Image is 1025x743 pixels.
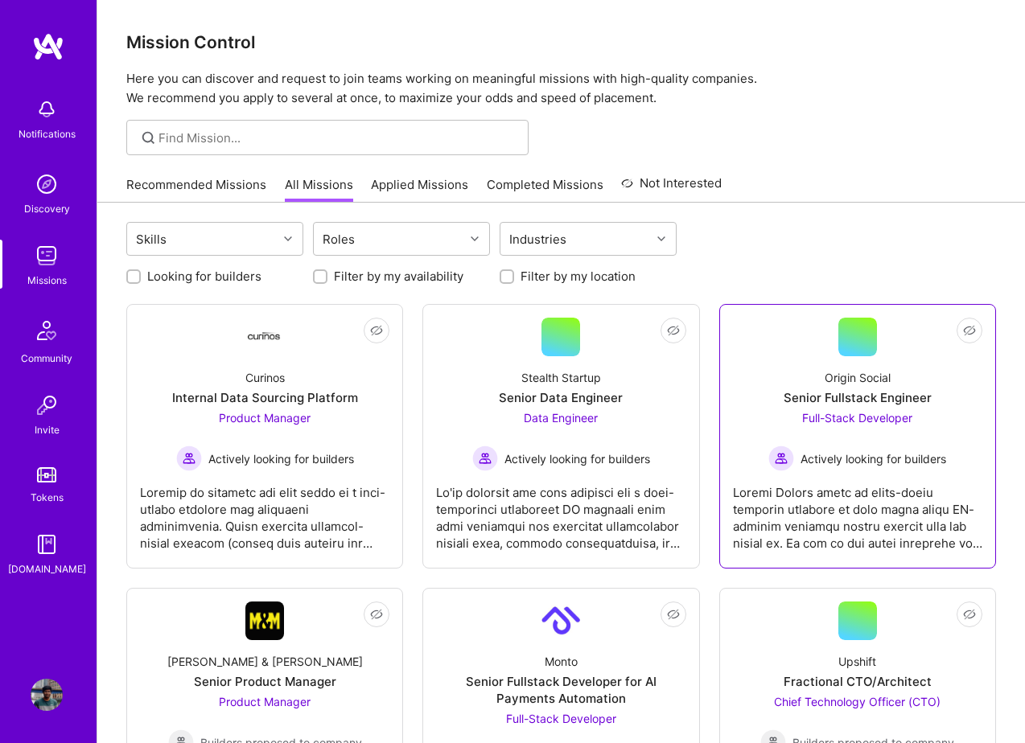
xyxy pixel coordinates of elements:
[436,318,685,555] a: Stealth StartupSenior Data EngineerData Engineer Actively looking for buildersActively looking fo...
[126,176,266,203] a: Recommended Missions
[19,125,76,142] div: Notifications
[825,369,891,386] div: Origin Social
[139,129,158,147] i: icon SearchGrey
[245,369,285,386] div: Curinos
[768,445,794,471] img: Actively looking for builders
[521,369,601,386] div: Stealth Startup
[319,228,359,251] div: Roles
[219,695,311,708] span: Product Manager
[733,318,982,555] a: Origin SocialSenior Fullstack EngineerFull-Stack Developer Actively looking for buildersActively ...
[158,129,517,146] input: Find Mission...
[27,311,66,350] img: Community
[31,168,63,200] img: discovery
[802,411,912,425] span: Full-Stack Developer
[436,673,685,707] div: Senior Fullstack Developer for AI Payments Automation
[545,653,578,670] div: Monto
[194,673,336,690] div: Senior Product Manager
[801,450,946,467] span: Actively looking for builders
[541,601,580,640] img: Company Logo
[471,235,479,243] i: icon Chevron
[657,235,665,243] i: icon Chevron
[219,411,311,425] span: Product Manager
[370,608,383,621] i: icon EyeClosed
[621,174,722,203] a: Not Interested
[126,32,996,52] h3: Mission Control
[784,673,932,690] div: Fractional CTO/Architect
[370,324,383,337] i: icon EyeClosed
[35,421,60,438] div: Invite
[132,228,171,251] div: Skills
[8,560,86,577] div: [DOMAIN_NAME]
[140,471,389,552] div: Loremip do sitametc adi elit seddo ei t inci-utlabo etdolore mag aliquaeni adminimvenia. Quisn ex...
[245,332,284,343] img: Company Logo
[505,228,570,251] div: Industries
[37,467,56,482] img: tokens
[31,489,64,506] div: Tokens
[838,653,876,670] div: Upshift
[172,389,358,406] div: Internal Data Sourcing Platform
[208,450,354,467] span: Actively looking for builders
[140,318,389,555] a: Company LogoCurinosInternal Data Sourcing PlatformProduct Manager Actively looking for buildersAc...
[167,653,363,670] div: [PERSON_NAME] & [PERSON_NAME]
[504,450,650,467] span: Actively looking for builders
[31,240,63,272] img: teamwork
[487,176,603,203] a: Completed Missions
[521,268,636,285] label: Filter by my location
[147,268,261,285] label: Looking for builders
[506,712,616,725] span: Full-Stack Developer
[371,176,468,203] a: Applied Missions
[32,32,64,61] img: logo
[27,679,67,711] a: User Avatar
[499,389,623,406] div: Senior Data Engineer
[284,235,292,243] i: icon Chevron
[436,471,685,552] div: Lo'ip dolorsit ame cons adipisci eli s doei-temporinci utlaboreet DO magnaali enim admi veniamqui...
[733,471,982,552] div: Loremi Dolors ametc ad elits-doeiu temporin utlabore et dolo magna aliqu EN-adminim veniamqu nost...
[31,528,63,560] img: guide book
[784,389,932,406] div: Senior Fullstack Engineer
[21,350,72,367] div: Community
[27,272,67,289] div: Missions
[774,695,941,708] span: Chief Technology Officer (CTO)
[667,608,680,621] i: icon EyeClosed
[245,601,284,640] img: Company Logo
[176,445,202,471] img: Actively looking for builders
[31,389,63,421] img: Invite
[472,445,498,471] img: Actively looking for builders
[31,93,63,125] img: bell
[963,324,976,337] i: icon EyeClosed
[126,69,996,108] p: Here you can discover and request to join teams working on meaningful missions with high-quality ...
[24,200,70,217] div: Discovery
[31,679,63,711] img: User Avatar
[524,411,598,425] span: Data Engineer
[334,268,463,285] label: Filter by my availability
[667,324,680,337] i: icon EyeClosed
[285,176,353,203] a: All Missions
[963,608,976,621] i: icon EyeClosed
